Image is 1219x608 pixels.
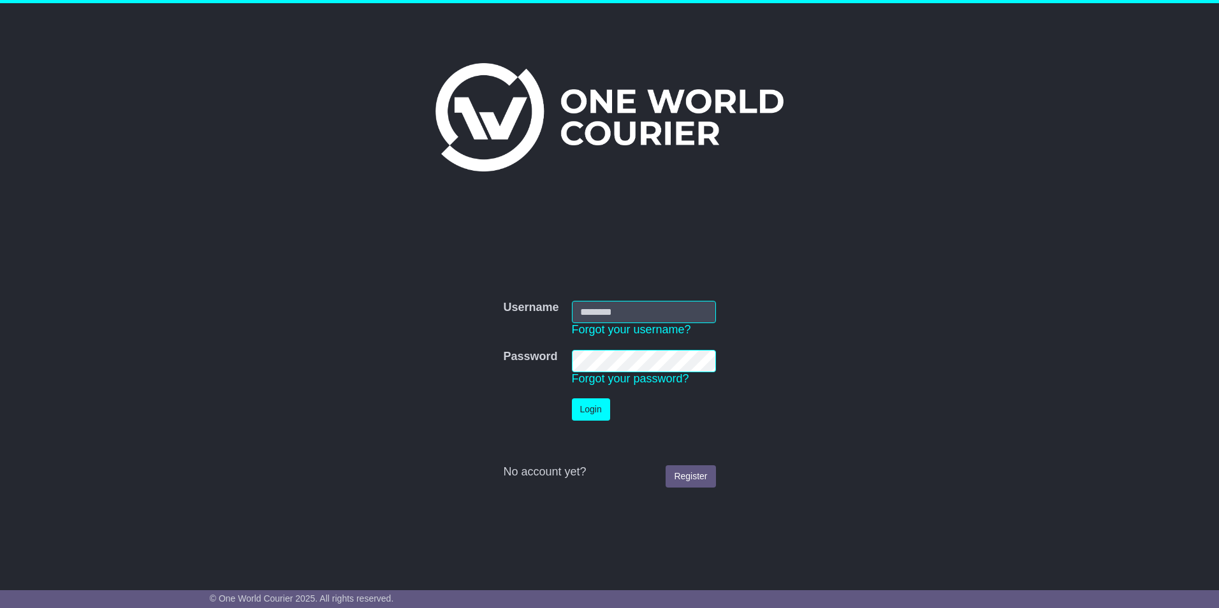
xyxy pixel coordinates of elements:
a: Forgot your username? [572,323,691,336]
a: Forgot your password? [572,372,689,385]
label: Username [503,301,558,315]
button: Login [572,398,610,421]
img: One World [435,63,784,171]
div: No account yet? [503,465,715,479]
span: © One World Courier 2025. All rights reserved. [210,593,394,604]
a: Register [666,465,715,488]
label: Password [503,350,557,364]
